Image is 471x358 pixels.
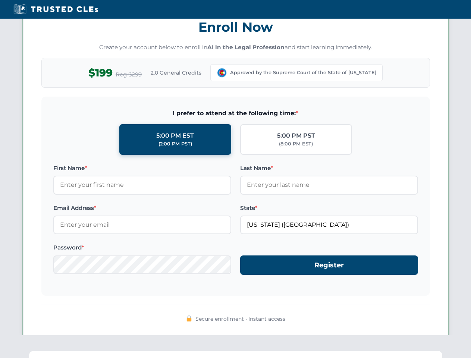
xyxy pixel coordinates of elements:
label: State [240,204,418,213]
span: Secure enrollment • Instant access [195,315,285,323]
input: Enter your last name [240,176,418,194]
img: Trusted CLEs [11,4,100,15]
input: Enter your email [53,216,231,234]
h3: Enroll Now [41,15,430,39]
div: (8:00 PM EST) [279,140,313,148]
span: 2.0 General Credits [151,69,201,77]
img: 🔒 [186,315,192,321]
label: Email Address [53,204,231,213]
input: Colorado (CO) [240,216,418,234]
div: 5:00 PM EST [156,131,194,141]
label: Last Name [240,164,418,173]
label: First Name [53,164,231,173]
input: Enter your first name [53,176,231,194]
label: Password [53,243,231,252]
span: I prefer to attend at the following time: [53,109,418,118]
span: Approved by the Supreme Court of the State of [US_STATE] [230,69,376,76]
strong: AI in the Legal Profession [207,44,285,51]
span: $199 [88,65,113,81]
p: Create your account below to enroll in and start learning immediately. [41,43,430,52]
div: (2:00 PM PST) [158,140,192,148]
img: Colorado Supreme Court [217,67,227,78]
span: Reg $299 [116,70,142,79]
button: Register [240,255,418,275]
div: 5:00 PM PST [277,131,315,141]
